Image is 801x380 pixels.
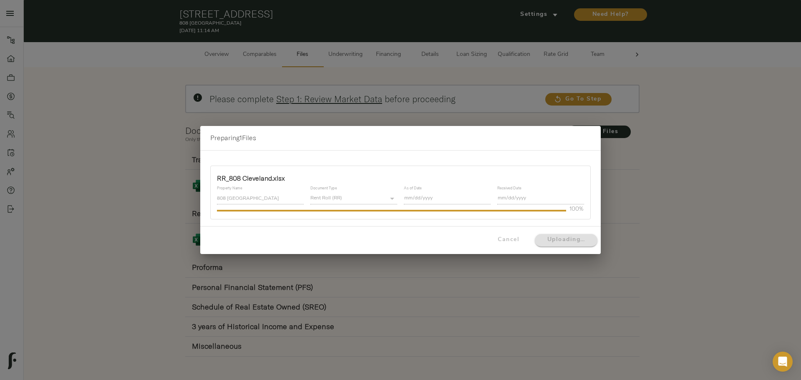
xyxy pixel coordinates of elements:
p: 100% [569,204,584,213]
label: Property Name [217,187,242,191]
label: Document Type [310,187,337,191]
label: Received Date [497,187,521,191]
div: Open Intercom Messenger [773,352,793,372]
label: As of Date [404,187,422,191]
h2: Preparing 1 Files [210,133,591,143]
div: Rent Roll (RR) [310,193,397,204]
strong: RR_808 Cleveland.xlsx [217,174,285,182]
